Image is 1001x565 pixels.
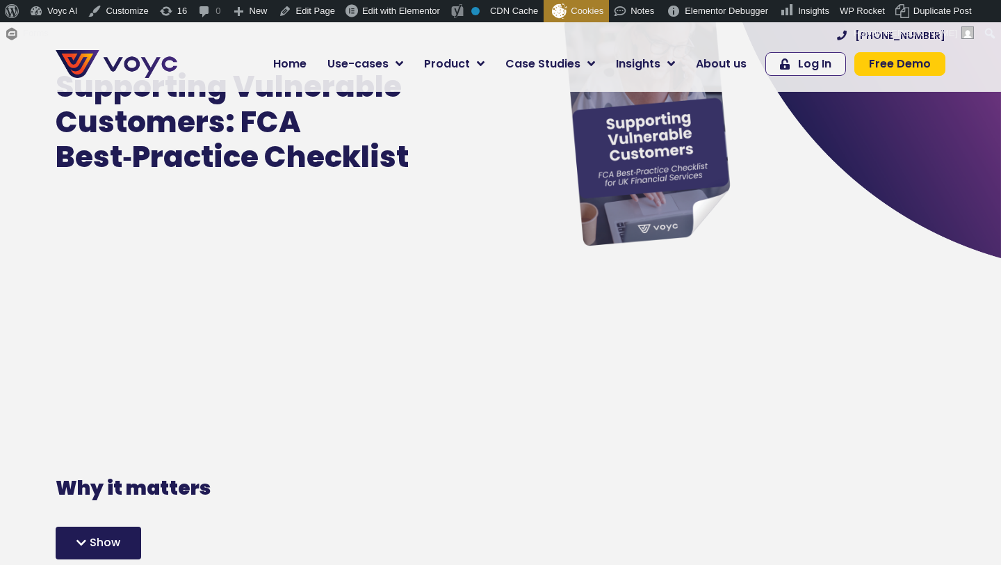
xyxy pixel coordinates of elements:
[854,52,945,76] a: Free Demo
[883,28,957,38] span: [PERSON_NAME]
[424,56,470,72] span: Product
[849,22,979,45] a: Howdy,
[505,56,580,72] span: Case Studies
[685,50,757,78] a: About us
[605,50,685,78] a: Insights
[327,56,389,72] span: Use-cases
[273,56,307,72] span: Home
[263,50,317,78] a: Home
[56,70,474,175] h1: Supporting Vulnerable Customers: FCA Best‑Practice Checklist
[56,50,177,78] img: voyc-full-logo
[414,50,495,78] a: Product
[23,22,49,45] span: Forms
[90,537,120,548] span: Show
[362,6,440,16] span: Edit with Elementor
[495,50,605,78] a: Case Studies
[616,56,660,72] span: Insights
[696,56,747,72] span: About us
[317,50,414,78] a: Use-cases
[471,7,480,15] div: No index
[558,1,735,251] img: 2025 VC Best Practice Checklist (1)
[837,31,945,40] a: [PHONE_NUMBER]
[56,527,141,559] div: Show
[56,475,211,502] strong: Why it matters
[798,58,831,70] span: Log In
[869,58,931,70] span: Free Demo
[765,52,846,76] a: Log In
